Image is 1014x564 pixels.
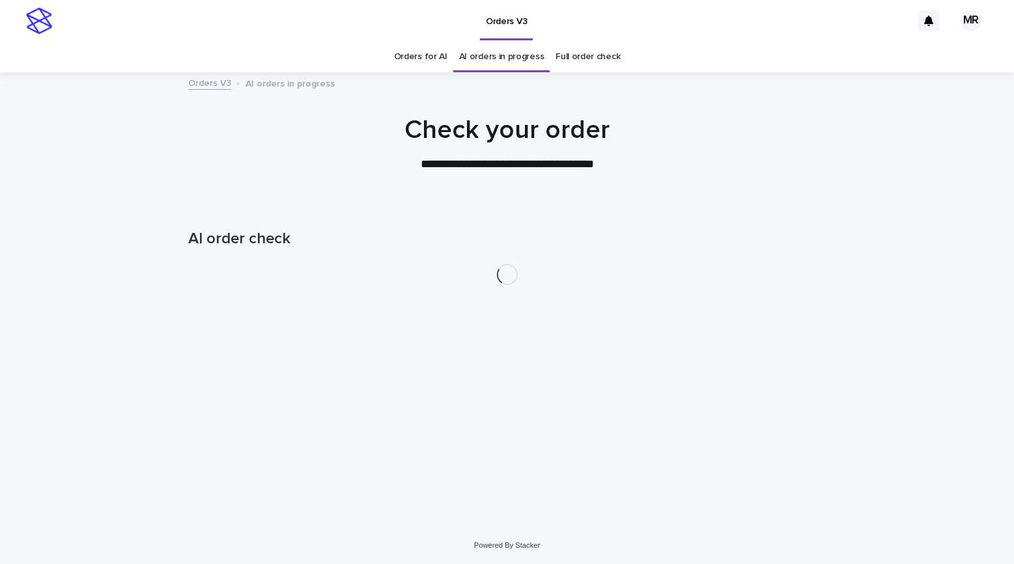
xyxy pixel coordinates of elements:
[556,42,620,72] a: Full order check
[246,75,335,90] p: AI orders in progress
[188,114,826,146] h1: Check your order
[188,75,231,90] a: Orders V3
[26,8,52,34] img: stacker-logo-s-only.png
[459,42,544,72] a: AI orders in progress
[961,10,981,31] div: MR
[474,541,540,549] a: Powered By Stacker
[394,42,447,72] a: Orders for AI
[188,230,826,248] h1: AI order check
